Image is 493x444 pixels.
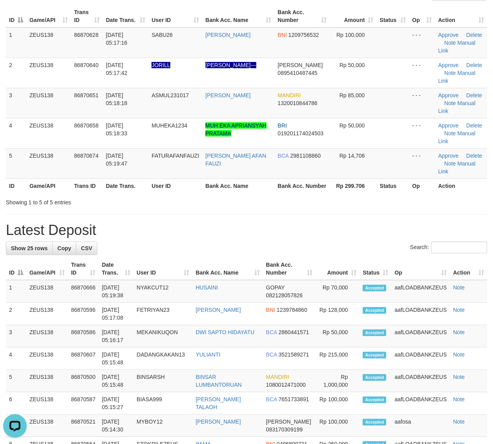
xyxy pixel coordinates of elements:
td: 86870666 [68,280,99,303]
span: Rp 100,000 [336,32,365,38]
th: Action: activate to sort column ascending [435,5,487,27]
a: CSV [76,242,97,255]
span: BCA [266,396,277,402]
span: Accepted [363,352,386,358]
a: Delete [466,32,482,38]
a: Note [453,396,465,402]
td: ZEUS138 [26,27,71,58]
th: User ID [148,178,202,193]
td: ZEUS138 [26,415,68,437]
th: Bank Acc. Name: activate to sort column ascending [202,5,274,27]
a: [PERSON_NAME] [196,419,241,425]
span: Nama rekening ada tanda titik/strip, harap diedit [152,62,170,68]
a: Note [444,40,456,46]
td: BINSARSH [133,370,192,392]
td: ZEUS138 [26,325,68,348]
td: 86870500 [68,370,99,392]
td: 2 [6,303,26,325]
td: Rp 50,000 [316,325,360,348]
td: 5 [6,148,26,178]
span: Rp 50,000 [340,122,365,129]
span: Accepted [363,374,386,381]
a: Note [444,130,456,136]
td: aafLOADBANKZEUS [391,392,450,415]
td: ZEUS138 [26,303,68,325]
td: ZEUS138 [26,348,68,370]
a: Note [444,160,456,167]
th: Bank Acc. Name: activate to sort column ascending [193,258,263,280]
span: [DATE] 05:18:18 [106,92,128,106]
td: Rp 215,000 [316,348,360,370]
span: Rp 50,000 [340,62,365,68]
a: Approve [438,92,458,98]
th: Trans ID: activate to sort column ascending [71,5,103,27]
a: Manual Link [438,130,475,144]
td: ZEUS138 [26,370,68,392]
th: Status [377,178,409,193]
span: 86870674 [74,153,99,159]
span: Copy 0895410487445 to clipboard [278,70,318,76]
td: ZEUS138 [26,280,68,303]
td: - - - [409,27,435,58]
a: Approve [438,122,458,129]
a: Copy [52,242,76,255]
div: Showing 1 to 5 of 5 entries [6,195,199,206]
a: [PERSON_NAME] AFAN FAUZI [205,153,266,167]
td: DADANGKAKAN13 [133,348,192,370]
th: Status: activate to sort column ascending [360,258,391,280]
span: Rp 14,706 [340,153,365,159]
a: Delete [466,122,482,129]
label: Search: [410,242,487,253]
button: Open LiveChat chat widget [3,3,27,27]
span: Copy 019201174024503 to clipboard [278,130,324,136]
span: BNI [266,307,275,313]
td: MEKANIKUQON [133,325,192,348]
td: - - - [409,88,435,118]
td: [DATE] 05:17:08 [99,303,134,325]
span: 86870651 [74,92,99,98]
th: Action [435,178,487,193]
th: Bank Acc. Number [275,178,330,193]
span: BCA [278,153,289,159]
th: Action: activate to sort column ascending [450,258,487,280]
span: [DATE] 05:19:47 [106,153,128,167]
td: [DATE] 05:19:38 [99,280,134,303]
th: Date Trans.: activate to sort column ascending [103,5,148,27]
span: Accepted [363,419,386,426]
td: 3 [6,88,26,118]
a: YULIANTI [196,351,221,358]
span: ASMUL231017 [152,92,189,98]
span: BNI [278,32,287,38]
a: Note [453,329,465,335]
td: 86870586 [68,325,99,348]
td: [DATE] 05:15:27 [99,392,134,415]
th: Date Trans. [103,178,148,193]
a: Note [453,284,465,291]
th: Bank Acc. Name [202,178,274,193]
span: [DATE] 05:17:42 [106,62,128,76]
th: ID: activate to sort column descending [6,258,26,280]
a: Manual Link [438,40,475,54]
a: Note [453,351,465,358]
td: ZEUS138 [26,148,71,178]
span: [DATE] 05:17:16 [106,32,128,46]
a: DWI SAPTO HIDAYATU [196,329,255,335]
a: Manual Link [438,160,475,175]
td: 6 [6,392,26,415]
span: BCA [266,329,277,335]
a: [PERSON_NAME]--- [205,62,256,68]
td: 4 [6,348,26,370]
span: MANDIRI [266,374,289,380]
input: Search: [431,242,487,253]
span: [PERSON_NAME] [266,419,311,425]
span: Rp 85,000 [340,92,365,98]
a: Approve [438,32,458,38]
a: Note [453,307,465,313]
a: Show 25 rows [6,242,53,255]
td: aafLOADBANKZEUS [391,325,450,348]
td: ZEUS138 [26,58,71,88]
td: [DATE] 05:15:48 [99,348,134,370]
a: Manual Link [438,100,475,114]
span: Copy 083170309199 to clipboard [266,426,303,433]
span: 86870628 [74,32,99,38]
